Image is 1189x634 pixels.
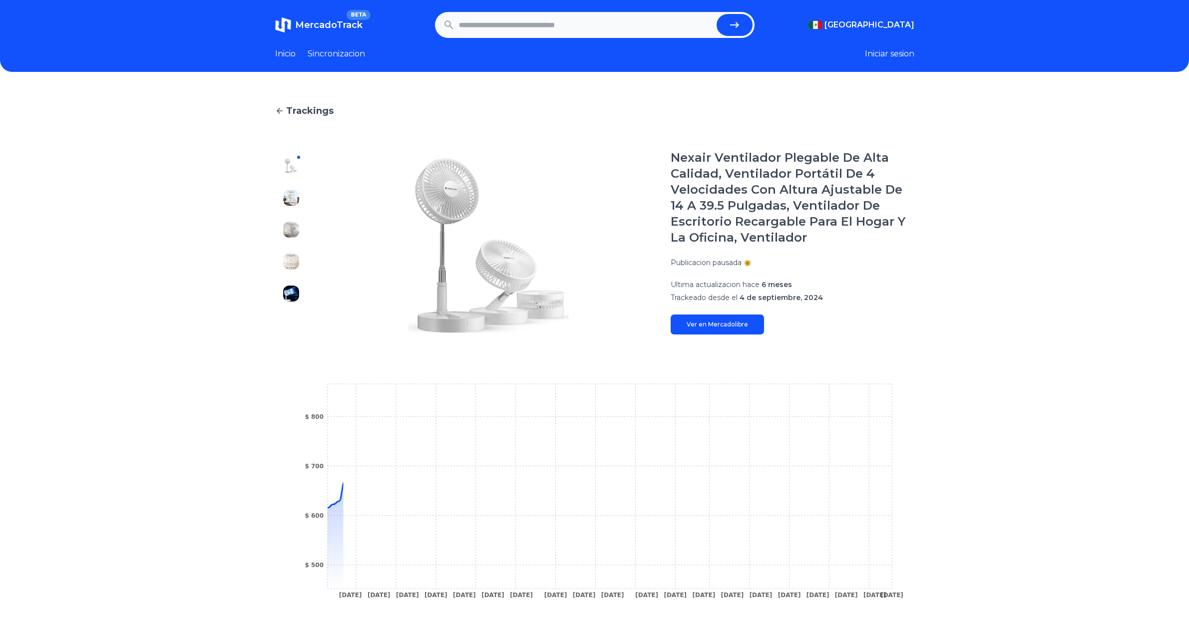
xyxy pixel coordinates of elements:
a: Inicio [275,48,296,60]
span: MercadoTrack [295,19,363,30]
span: [GEOGRAPHIC_DATA] [824,19,914,31]
tspan: [DATE] [572,592,595,599]
tspan: [DATE] [424,592,447,599]
tspan: [DATE] [806,592,829,599]
tspan: $ 500 [305,562,324,569]
button: Iniciar sesion [865,48,914,60]
tspan: [DATE] [601,592,624,599]
tspan: [DATE] [664,592,687,599]
tspan: [DATE] [863,592,886,599]
tspan: [DATE] [778,592,800,599]
a: Trackings [275,104,914,118]
tspan: $ 600 [305,512,324,519]
img: Nexair Ventilador Plegable De Alta Calidad, Ventilador Portátil De 4 Velocidades Con Altura Ajust... [283,254,299,270]
tspan: [DATE] [339,592,362,599]
a: Ver en Mercadolibre [671,315,764,334]
span: 6 meses [762,280,792,289]
img: Nexair Ventilador Plegable De Alta Calidad, Ventilador Portátil De 4 Velocidades Con Altura Ajust... [327,150,651,341]
tspan: [DATE] [367,592,390,599]
img: Nexair Ventilador Plegable De Alta Calidad, Ventilador Portátil De 4 Velocidades Con Altura Ajust... [283,158,299,174]
span: Trackeado desde el [671,293,738,302]
span: Ultima actualizacion hace [671,280,760,289]
a: Sincronizacion [308,48,365,60]
tspan: [DATE] [749,592,772,599]
p: Publicacion pausada [671,258,742,268]
img: Nexair Ventilador Plegable De Alta Calidad, Ventilador Portátil De 4 Velocidades Con Altura Ajust... [283,286,299,302]
img: MercadoTrack [275,17,291,33]
img: Mexico [808,21,822,29]
span: Trackings [286,104,334,118]
tspan: [DATE] [396,592,418,599]
tspan: [DATE] [692,592,715,599]
tspan: [DATE] [544,592,567,599]
a: MercadoTrackBETA [275,17,363,33]
span: BETA [347,10,370,20]
tspan: [DATE] [481,592,504,599]
tspan: [DATE] [834,592,857,599]
img: Nexair Ventilador Plegable De Alta Calidad, Ventilador Portátil De 4 Velocidades Con Altura Ajust... [283,222,299,238]
h1: Nexair Ventilador Plegable De Alta Calidad, Ventilador Portátil De 4 Velocidades Con Altura Ajust... [671,150,914,246]
tspan: $ 800 [305,413,324,420]
tspan: $ 700 [305,463,324,470]
tspan: [DATE] [721,592,744,599]
tspan: [DATE] [510,592,533,599]
img: Nexair Ventilador Plegable De Alta Calidad, Ventilador Portátil De 4 Velocidades Con Altura Ajust... [283,317,299,333]
tspan: [DATE] [635,592,658,599]
span: 4 de septiembre, 2024 [740,293,823,302]
button: [GEOGRAPHIC_DATA] [808,19,914,31]
tspan: [DATE] [453,592,476,599]
tspan: [DATE] [880,592,903,599]
img: Nexair Ventilador Plegable De Alta Calidad, Ventilador Portátil De 4 Velocidades Con Altura Ajust... [283,190,299,206]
